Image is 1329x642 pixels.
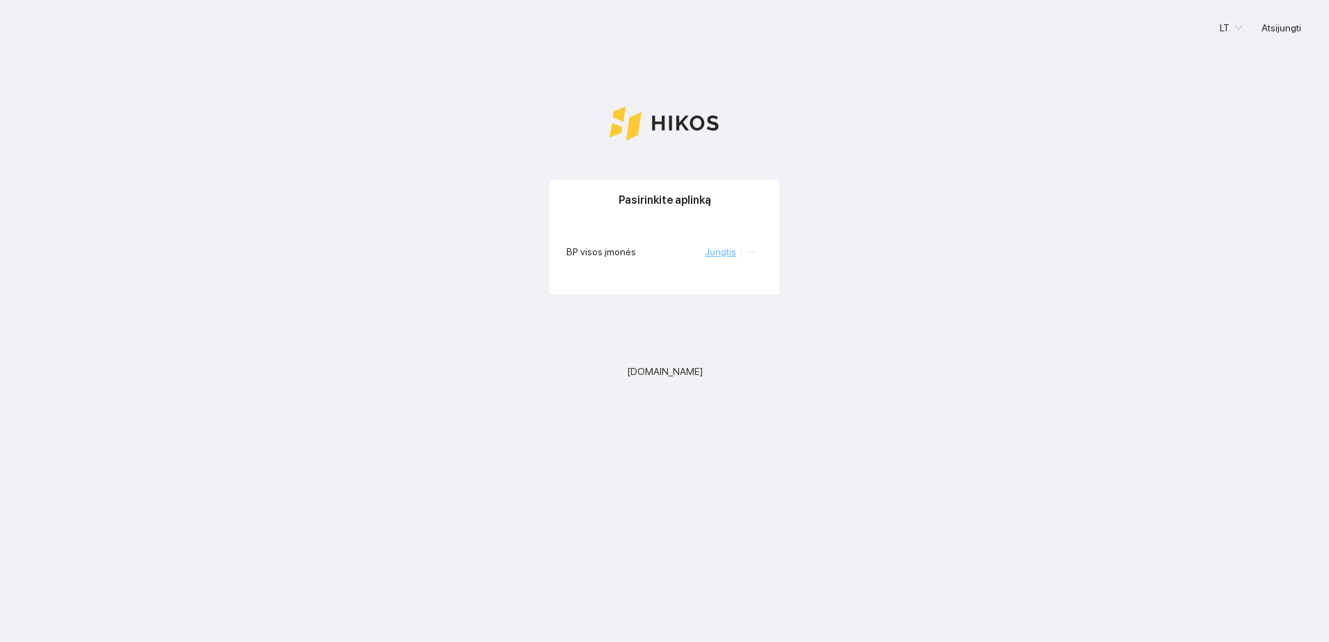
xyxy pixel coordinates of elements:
[1220,17,1242,38] span: LT
[1262,20,1301,35] span: Atsijungti
[566,180,763,220] div: Pasirinkite aplinką
[747,247,757,257] span: ellipsis
[627,364,703,379] span: [DOMAIN_NAME]
[566,236,763,268] li: BP visos įmonės
[1250,17,1312,39] button: Atsijungti
[705,246,736,257] a: Jungtis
